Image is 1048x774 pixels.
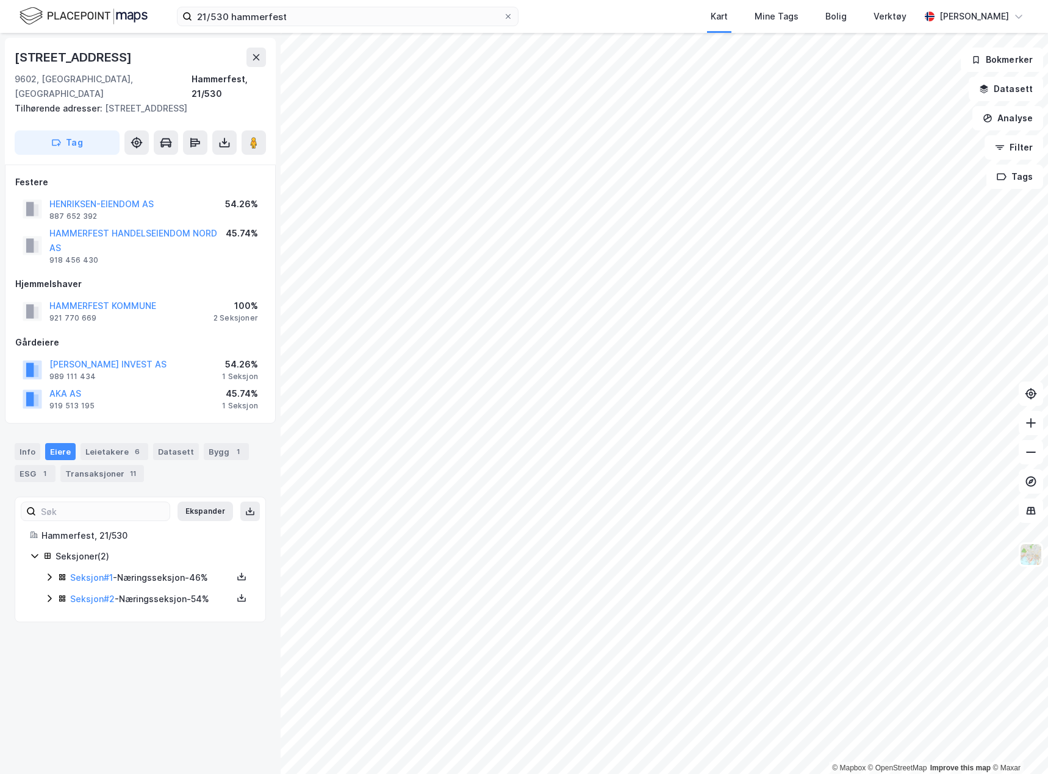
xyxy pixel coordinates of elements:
a: Improve this map [930,764,991,772]
div: Kart [711,9,728,24]
div: Hjemmelshaver [15,277,265,291]
iframe: Chat Widget [987,715,1048,774]
div: Gårdeiere [15,335,265,350]
div: 989 111 434 [49,372,96,382]
div: ESG [15,465,56,482]
div: [PERSON_NAME] [939,9,1009,24]
button: Ekspander [178,502,233,521]
div: Seksjoner ( 2 ) [56,549,251,564]
div: 1 Seksjon [222,372,258,382]
div: 2 Seksjoner [214,313,258,323]
div: 54.26% [225,197,258,211]
div: Hammerfest, 21/530 [41,528,251,543]
span: Tilhørende adresser: [15,103,105,113]
img: logo.f888ab2527a4732fd821a326f86c7f29.svg [20,5,148,27]
div: - Næringsseksjon - 54% [70,592,232,606]
div: Leietakere [81,443,148,460]
div: 887 652 392 [49,211,97,221]
div: Bolig [825,9,847,24]
div: 54.26% [222,357,258,372]
div: Festere [15,175,265,190]
a: OpenStreetMap [868,764,927,772]
div: Transaksjoner [60,465,144,482]
div: Verktøy [874,9,906,24]
a: Seksjon#2 [70,594,115,604]
div: 1 [232,446,244,458]
button: Filter [985,135,1043,160]
div: 9602, [GEOGRAPHIC_DATA], [GEOGRAPHIC_DATA] [15,72,192,101]
div: 11 [127,467,139,480]
div: 921 770 669 [49,313,96,323]
div: Info [15,443,40,460]
a: Seksjon#1 [70,572,113,583]
div: 6 [131,446,143,458]
div: 918 456 430 [49,255,98,265]
button: Tag [15,130,120,155]
div: - Næringsseksjon - 46% [70,570,232,585]
div: Hammerfest, 21/530 [192,72,266,101]
input: Søk [36,502,170,520]
div: 45.74% [222,386,258,401]
div: 45.74% [226,226,258,241]
div: Mine Tags [755,9,799,24]
div: 100% [214,299,258,313]
div: 919 513 195 [49,401,95,411]
a: Mapbox [832,764,866,772]
div: Datasett [153,443,199,460]
div: Bygg [204,443,249,460]
button: Datasett [969,77,1043,101]
div: [STREET_ADDRESS] [15,101,256,116]
div: [STREET_ADDRESS] [15,48,134,67]
div: Eiere [45,443,76,460]
div: 1 Seksjon [222,401,258,411]
div: Kontrollprogram for chat [987,715,1048,774]
button: Analyse [972,106,1043,130]
button: Tags [986,165,1043,189]
img: Z [1019,543,1043,566]
button: Bokmerker [961,48,1043,72]
div: 1 [38,467,51,480]
input: Søk på adresse, matrikkel, gårdeiere, leietakere eller personer [192,7,503,26]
